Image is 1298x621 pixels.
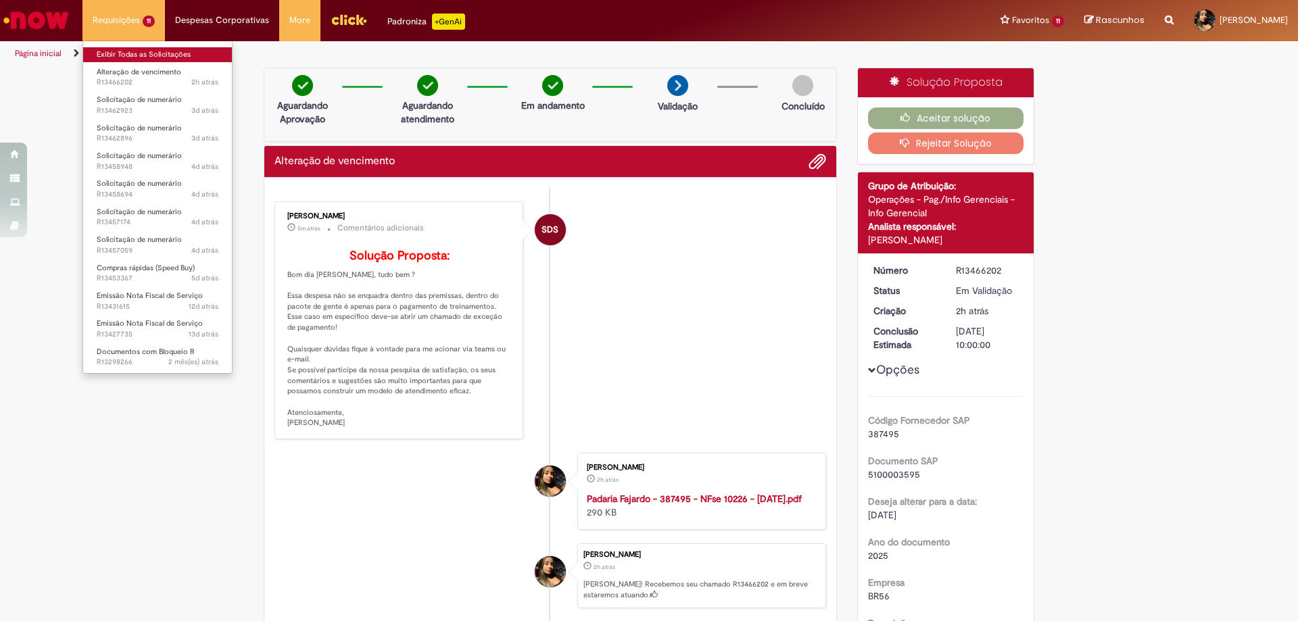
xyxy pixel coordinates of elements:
a: Padaria Fajardo - 387495 - NFse 10226 - [DATE].pdf [587,493,802,505]
span: R13453367 [97,273,218,284]
time: 19/08/2025 10:43:39 [189,329,218,339]
div: 01/09/2025 08:12:48 [956,304,1019,318]
b: Ano do documento [868,536,950,548]
p: Validação [658,99,698,113]
div: Julia Jeronymo Marques [535,466,566,497]
time: 28/08/2025 11:27:43 [191,217,218,227]
span: Favoritos [1012,14,1049,27]
span: 387495 [868,428,899,440]
span: Compras rápidas (Speed Buy) [97,263,195,273]
span: R13431615 [97,301,218,312]
span: 2 mês(es) atrás [168,357,218,367]
span: 11 [143,16,155,27]
span: BR56 [868,590,890,602]
span: Emissão Nota Fiscal de Serviço [97,291,203,301]
span: 4d atrás [191,245,218,255]
ul: Trilhas de página [10,41,855,66]
a: Aberto R13427735 : Emissão Nota Fiscal de Serviço [83,316,232,341]
img: check-circle-green.png [417,75,438,96]
dt: Status [863,284,946,297]
dt: Conclusão Estimada [863,324,946,351]
span: R13458948 [97,162,218,172]
span: R13462896 [97,133,218,144]
b: Solução Proposta: [350,248,450,264]
span: 4d atrás [191,162,218,172]
div: 290 KB [587,492,812,519]
div: [DATE] 10:00:00 [956,324,1019,351]
span: 3d atrás [191,133,218,143]
span: R13458694 [97,189,218,200]
span: 11 [1052,16,1064,27]
span: 5m atrás [297,224,320,232]
time: 01/09/2025 08:12:49 [191,77,218,87]
div: Operações - Pag./Info Gerenciais - Info Gerencial [868,193,1024,220]
img: check-circle-green.png [292,75,313,96]
span: SDS [542,214,558,246]
span: Requisições [93,14,140,27]
button: Adicionar anexos [809,153,826,170]
b: Documento SAP [868,455,938,467]
p: +GenAi [432,14,465,30]
small: Comentários adicionais [337,222,424,234]
span: R13457059 [97,245,218,256]
time: 01/09/2025 08:12:47 [597,476,619,484]
time: 16/07/2025 11:09:28 [168,357,218,367]
b: Empresa [868,576,905,589]
p: Aguardando atendimento [395,99,460,126]
img: ServiceNow [1,7,71,34]
a: Aberto R13466202 : Alteração de vencimento [83,65,232,90]
time: 28/08/2025 16:02:52 [191,162,218,172]
button: Rejeitar Solução [868,132,1024,154]
time: 27/08/2025 15:57:30 [191,273,218,283]
span: 3d atrás [191,105,218,116]
a: Aberto R13453367 : Compras rápidas (Speed Buy) [83,261,232,286]
a: Aberto R13458948 : Solicitação de numerário [83,149,232,174]
b: Deseja alterar para a data: [868,495,977,507]
a: Aberto R13462923 : Solicitação de numerário [83,93,232,118]
div: Solução Proposta [858,68,1034,97]
a: Aberto R13298266 : Documentos com Bloqueio R [83,345,232,370]
a: Rascunhos [1084,14,1145,27]
span: Solicitação de numerário [97,178,182,189]
span: 5100003595 [868,468,920,480]
span: 2h atrás [956,305,988,317]
a: Aberto R13457059 : Solicitação de numerário [83,232,232,257]
div: Em Validação [956,284,1019,297]
span: Rascunhos [1096,14,1145,26]
time: 29/08/2025 15:12:27 [191,105,218,116]
p: Bom dia [PERSON_NAME], tudo bem ? Essa despesa não se enquadra dentro das premissas, dentro do pa... [287,249,512,428]
span: 2h atrás [594,563,615,571]
span: R13466202 [97,77,218,88]
span: More [289,14,310,27]
div: Julia Jeronymo Marques [535,556,566,587]
dt: Criação [863,304,946,318]
p: Aguardando Aprovação [270,99,335,126]
dt: Número [863,264,946,277]
span: [DATE] [868,509,896,521]
span: Solicitação de numerário [97,234,182,245]
span: 4d atrás [191,217,218,227]
div: [PERSON_NAME] [583,551,819,559]
span: Emissão Nota Fiscal de Serviço [97,318,203,328]
h2: Alteração de vencimento Histórico de tíquete [274,155,395,168]
div: [PERSON_NAME] [868,233,1024,247]
span: 12d atrás [189,301,218,312]
a: Aberto R13462896 : Solicitação de numerário [83,121,232,146]
span: R13298266 [97,357,218,368]
span: 13d atrás [189,329,218,339]
span: Solicitação de numerário [97,95,182,105]
span: R13427735 [97,329,218,340]
div: [PERSON_NAME] [287,212,512,220]
span: Solicitação de numerário [97,151,182,161]
img: click_logo_yellow_360x200.png [331,9,367,30]
span: Despesas Corporativas [175,14,269,27]
span: R13462923 [97,105,218,116]
ul: Requisições [82,41,233,374]
span: 2h atrás [597,476,619,484]
span: 4d atrás [191,189,218,199]
span: 2025 [868,549,888,562]
span: 5d atrás [191,273,218,283]
div: Sabrina Da Silva Oliveira [535,214,566,245]
div: Analista responsável: [868,220,1024,233]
